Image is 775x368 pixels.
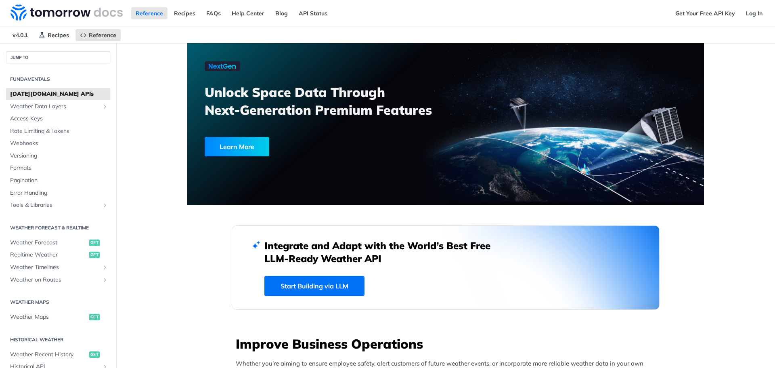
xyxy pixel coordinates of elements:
a: Webhooks [6,137,110,149]
span: Pagination [10,177,108,185]
span: Recipes [48,32,69,39]
button: Show subpages for Weather Data Layers [102,103,108,110]
img: Tomorrow.io Weather API Docs [10,4,123,21]
a: API Status [294,7,332,19]
span: Access Keys [10,115,108,123]
a: Log In [741,7,767,19]
h3: Unlock Space Data Through Next-Generation Premium Features [205,83,455,119]
span: get [89,351,100,358]
a: Recipes [34,29,73,41]
a: Help Center [227,7,269,19]
span: Versioning [10,152,108,160]
a: Reference [75,29,121,41]
a: Start Building via LLM [264,276,364,296]
h2: Weather Forecast & realtime [6,224,110,231]
span: v4.0.1 [8,29,32,41]
a: [DATE][DOMAIN_NAME] APIs [6,88,110,100]
span: Formats [10,164,108,172]
a: Tools & LibrariesShow subpages for Tools & Libraries [6,199,110,211]
a: Rate Limiting & Tokens [6,125,110,137]
h2: Historical Weather [6,336,110,343]
a: Weather on RoutesShow subpages for Weather on Routes [6,274,110,286]
a: Weather Data LayersShow subpages for Weather Data Layers [6,101,110,113]
span: get [89,314,100,320]
a: Recipes [170,7,200,19]
a: Realtime Weatherget [6,249,110,261]
span: Webhooks [10,139,108,147]
a: Reference [131,7,168,19]
h2: Fundamentals [6,76,110,83]
h3: Improve Business Operations [236,335,660,353]
button: Show subpages for Tools & Libraries [102,202,108,208]
button: Show subpages for Weather on Routes [102,277,108,283]
button: JUMP TO [6,51,110,63]
img: NextGen [205,61,240,71]
a: Learn More [205,137,404,156]
h2: Integrate and Adapt with the World’s Best Free LLM-Ready Weather API [264,239,503,265]
span: Weather Forecast [10,239,87,247]
a: Versioning [6,150,110,162]
button: Show subpages for Weather Timelines [102,264,108,271]
a: Formats [6,162,110,174]
a: Weather Recent Historyget [6,349,110,361]
span: Weather Timelines [10,263,100,271]
span: [DATE][DOMAIN_NAME] APIs [10,90,108,98]
span: get [89,240,100,246]
a: Weather Forecastget [6,237,110,249]
span: Reference [89,32,116,39]
span: get [89,252,100,258]
a: Pagination [6,175,110,187]
a: Get Your Free API Key [671,7,739,19]
a: Error Handling [6,187,110,199]
a: Blog [271,7,292,19]
span: Weather Recent History [10,351,87,359]
span: Realtime Weather [10,251,87,259]
a: Weather Mapsget [6,311,110,323]
a: FAQs [202,7,225,19]
span: Weather Data Layers [10,103,100,111]
h2: Weather Maps [6,299,110,306]
span: Weather on Routes [10,276,100,284]
span: Tools & Libraries [10,201,100,209]
div: Learn More [205,137,269,156]
a: Weather TimelinesShow subpages for Weather Timelines [6,261,110,273]
span: Weather Maps [10,313,87,321]
span: Error Handling [10,189,108,197]
span: Rate Limiting & Tokens [10,127,108,135]
a: Access Keys [6,113,110,125]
